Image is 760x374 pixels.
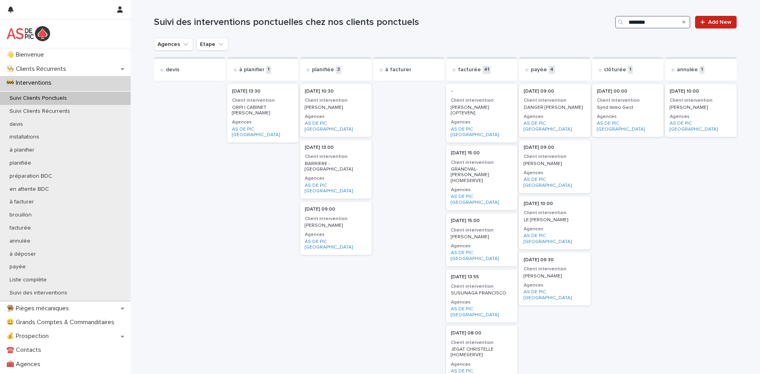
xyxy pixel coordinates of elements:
h3: Agences [232,119,294,125]
p: Suivi des interventions [3,290,74,296]
h3: Agences [305,175,367,182]
a: [DATE] 09:30Client intervention[PERSON_NAME]AgencesAS DE PIC [GEOGRAPHIC_DATA] [519,252,590,306]
p: 3 [336,66,342,74]
p: 1 [628,66,633,74]
p: ☎️ Contacts [3,346,47,354]
button: Etape [196,38,228,51]
p: Suivi Clients Ponctuels [3,95,73,102]
p: [DATE] 15:00 [451,218,513,224]
div: [DATE] 00:00Client interventionSynd Immo GestAgencesAS DE PIC [GEOGRAPHIC_DATA] [592,84,663,137]
h3: Agences [451,119,513,125]
p: [PERSON_NAME] [524,161,585,167]
p: 💰 Prospection [3,332,55,340]
p: devis [166,66,179,73]
h3: Agences [524,170,585,176]
p: brouillon [3,212,38,218]
p: Liste complète [3,277,53,283]
p: 1 [699,66,705,74]
div: [DATE] 10:30Client intervention[PERSON_NAME]AgencesAS DE PIC [GEOGRAPHIC_DATA] [300,84,371,137]
p: [PERSON_NAME] [305,223,367,228]
p: 41 [483,66,491,74]
a: [DATE] 10:00Client interventionLE [PERSON_NAME]AgencesAS DE PIC [GEOGRAPHIC_DATA] [519,196,590,249]
p: [DATE] 15:00 [451,150,513,156]
h3: Client intervention [305,97,367,104]
p: [PERSON_NAME] [524,273,585,279]
h3: Client intervention [305,154,367,160]
h3: Client intervention [305,216,367,222]
p: en attente BDC [3,186,55,193]
a: AS DE PIC [GEOGRAPHIC_DATA] [451,127,513,138]
p: à facturer [385,66,411,73]
p: 👨‍🍳 Clients Récurrents [3,65,72,73]
p: à planifier [239,66,264,73]
p: - [451,89,513,94]
p: SUSUNAGA FRANCISCO [451,290,513,296]
p: [DATE] 09:00 [524,89,585,94]
p: [DATE] 13:30 [232,89,294,94]
a: [DATE] 13:55Client interventionSUSUNAGA FRANCISCOAgencesAS DE PIC [GEOGRAPHIC_DATA] [446,270,517,323]
div: -Client intervention[PERSON_NAME] [OPTEVEN]AgencesAS DE PIC [GEOGRAPHIC_DATA] [446,84,517,142]
a: [DATE] 15:00Client interventionGRANDVAL-[PERSON_NAME] [HOMESERVE]AgencesAS DE PIC [GEOGRAPHIC_DATA] [446,146,517,210]
a: AS DE PIC [GEOGRAPHIC_DATA] [524,289,585,301]
span: Add New [708,19,731,25]
a: AS DE PIC [GEOGRAPHIC_DATA] [670,121,731,132]
p: [DATE] 09:00 [305,207,367,212]
p: à planifier [3,147,41,154]
a: AS DE PIC [GEOGRAPHIC_DATA] [597,121,659,132]
button: Agences [154,38,193,51]
h3: Client intervention [451,283,513,290]
p: [PERSON_NAME] [OPTEVEN] [451,105,513,116]
a: AS DE PIC [GEOGRAPHIC_DATA] [524,233,585,245]
p: facturée [3,225,37,232]
p: JEGAT CHRISTELLE [HOMESERVE] [451,347,513,358]
p: [DATE] 10:00 [524,201,585,207]
p: BARRIERE - [GEOGRAPHIC_DATA] [305,161,367,173]
h3: Client intervention [451,340,513,346]
a: [DATE] 09:00Client intervention[PERSON_NAME]AgencesAS DE PIC [GEOGRAPHIC_DATA] [300,202,371,255]
input: Search [615,16,690,28]
p: [PERSON_NAME] [670,105,731,110]
h3: Agences [451,187,513,193]
a: AS DE PIC [GEOGRAPHIC_DATA] [451,306,513,318]
p: 🧰 Agences [3,361,47,368]
p: planifiée [312,66,334,73]
p: Synd Immo Gest [597,105,659,110]
h3: Agences [524,114,585,120]
a: AS DE PIC [GEOGRAPHIC_DATA] [305,183,367,194]
h3: Client intervention [597,97,659,104]
p: préparation BDC [3,173,59,180]
p: 🚧 Interventions [3,79,58,87]
h3: Agences [451,361,513,368]
a: AS DE PIC [GEOGRAPHIC_DATA] [305,121,367,132]
img: yKcqic14S0S6KrLdrqO6 [6,26,50,42]
p: 😃 Grands Comptes & Commanditaires [3,319,121,326]
h3: Agences [670,114,731,120]
h1: Suivi des interventions ponctuelles chez nos clients ponctuels [154,17,612,28]
p: 4 [549,66,555,74]
a: AS DE PIC [GEOGRAPHIC_DATA] [451,194,513,205]
p: [DATE] 10:00 [670,89,731,94]
h3: Agences [305,114,367,120]
p: ORPI | CABINET [PERSON_NAME] [232,105,294,116]
p: facturée [458,66,481,73]
p: annulée [677,66,698,73]
p: devis [3,121,29,128]
h3: Client intervention [524,97,585,104]
a: AS DE PIC [GEOGRAPHIC_DATA] [305,239,367,251]
h3: Agences [597,114,659,120]
div: [DATE] 10:00Client intervention[PERSON_NAME]AgencesAS DE PIC [GEOGRAPHIC_DATA] [665,84,736,137]
a: [DATE] 13:30Client interventionORPI | CABINET [PERSON_NAME]AgencesAS DE PIC [GEOGRAPHIC_DATA] [227,84,298,142]
a: AS DE PIC [GEOGRAPHIC_DATA] [524,177,585,188]
p: clôturée [604,66,626,73]
a: [DATE] 15:00Client intervention[PERSON_NAME]AgencesAS DE PIC [GEOGRAPHIC_DATA] [446,213,517,266]
div: [DATE] 09:00Client interventionDANGER [PERSON_NAME]AgencesAS DE PIC [GEOGRAPHIC_DATA] [519,84,590,137]
p: payée [3,264,32,270]
h3: Agences [524,226,585,232]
